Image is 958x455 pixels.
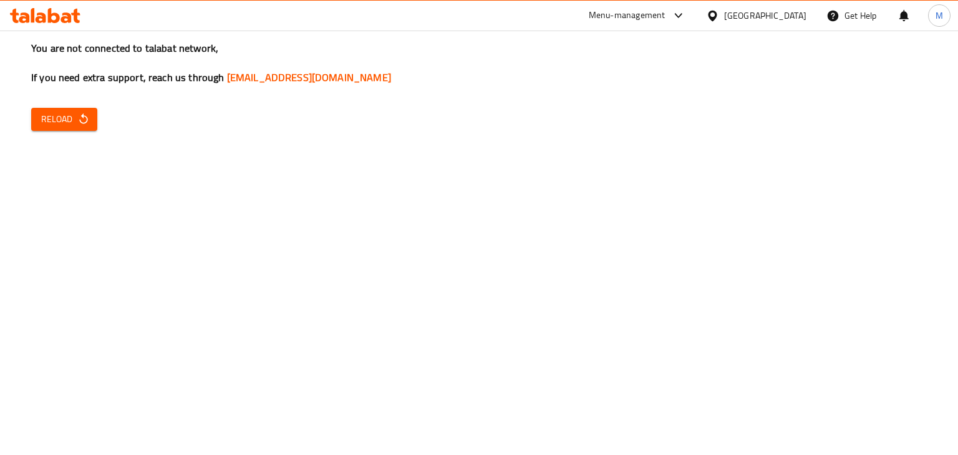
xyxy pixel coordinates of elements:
div: [GEOGRAPHIC_DATA] [724,9,806,22]
a: [EMAIL_ADDRESS][DOMAIN_NAME] [227,68,391,87]
div: Menu-management [589,8,665,23]
span: M [936,9,943,22]
span: Reload [41,112,87,127]
h3: You are not connected to talabat network, If you need extra support, reach us through [31,41,927,85]
button: Reload [31,108,97,131]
